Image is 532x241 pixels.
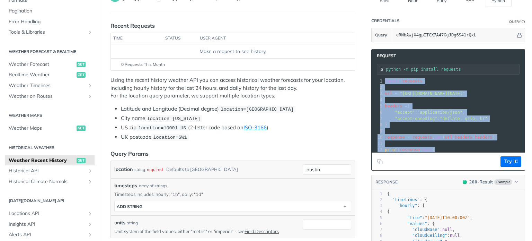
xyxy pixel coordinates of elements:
span: : [ [387,203,425,208]
span: Weather Maps [9,125,75,132]
div: 11 [372,140,383,147]
span: : { [387,221,435,226]
div: 6 [372,109,383,115]
label: units [114,219,125,226]
div: 4 [372,97,383,103]
span: timesteps [114,182,137,189]
div: 4 [372,209,382,215]
span: url [445,135,452,140]
span: 200 [463,180,467,184]
p: Timesteps includes: hourly: "1h", daily: "1d" [114,191,351,197]
span: "[URL][DOMAIN_NAME][DATE]" [400,91,465,96]
li: City name [121,114,355,122]
span: = [472,135,475,140]
span: get [77,62,86,67]
div: 7 [372,115,383,122]
span: "timelines" [392,197,419,202]
p: Unit system of the field values, either "metric" or "imperial" - see [114,228,300,234]
span: headers [475,135,493,140]
span: headers [455,135,472,140]
a: Weather Recent Historyget [5,155,95,166]
div: ADD string [117,204,142,209]
span: Error Handling [9,18,93,25]
button: Show subpages for Locations API [87,211,93,216]
p: Using the recent history weather API you can access historical weather forecasts for your locatio... [110,76,355,100]
div: - Result [469,179,493,186]
div: Query Params [110,149,149,158]
div: array of strings [139,183,167,189]
span: location=10001 US [138,126,186,131]
span: { [387,191,390,196]
span: 0 Requests This Month [121,61,165,68]
div: 3 [372,91,383,97]
span: print [385,147,397,152]
span: : { [387,197,427,202]
span: Weather Recent History [9,157,75,164]
span: Insights API [9,221,86,228]
button: Show subpages for Alerts API [87,232,93,238]
span: "accept-encoding" [395,116,437,121]
h2: Weather Maps [5,112,95,119]
label: location [114,164,133,174]
button: Show subpages for Weather on Routes [87,94,93,99]
a: Weather Forecastget [5,59,95,70]
span: = [405,104,407,109]
span: get [77,126,86,131]
div: 1 [372,78,383,84]
button: 200200-ResultExample [459,179,521,186]
span: get [435,135,443,140]
span: . ( , ) [385,135,495,140]
button: Show subpages for Tools & Libraries [87,29,93,35]
span: = [407,135,410,140]
span: Locations API [9,210,86,217]
a: Pagination [5,6,95,16]
span: : , [385,110,465,115]
a: Realtime Weatherget [5,70,95,80]
div: Credentials [371,18,400,24]
a: Alerts APIShow subpages for Alerts API [5,230,95,240]
a: Weather on RoutesShow subpages for Weather on Routes [5,91,95,102]
li: UK postcode [121,133,355,141]
h2: Historical Weather [5,145,95,151]
span: "values" [407,221,427,226]
a: Weather TimelinesShow subpages for Weather Timelines [5,80,95,91]
span: url [385,91,392,96]
div: Defaults to [GEOGRAPHIC_DATA] [166,164,238,174]
div: QueryInformation [509,19,525,24]
input: Request instructions [386,67,519,72]
span: : , [387,227,455,232]
button: Try It! [500,156,521,167]
div: 1 [372,191,382,197]
div: 5 [372,215,382,221]
button: Copy to clipboard [375,156,385,167]
div: string [127,220,138,226]
h2: [DATE][DOMAIN_NAME] API [5,198,95,204]
div: 9 [372,128,383,134]
div: 10 [372,134,383,140]
span: "cloudCeiling" [412,233,447,238]
span: get [77,72,86,78]
div: Recent Requests [110,21,155,30]
th: user agent [197,33,341,44]
div: required [147,164,163,174]
span: requests [402,79,423,84]
a: Field Descriptors [245,229,279,234]
span: location=[GEOGRAPHIC_DATA] [221,107,294,112]
span: Historical Climate Normals [9,178,86,185]
a: Tools & LibrariesShow subpages for Tools & Libraries [5,27,95,37]
div: 2 [372,197,382,203]
div: 8 [372,233,382,239]
span: Historical API [9,167,86,174]
a: Historical APIShow subpages for Historical API [5,166,95,176]
span: : , [387,215,472,220]
span: "time" [407,215,422,220]
a: Weather Mapsget [5,123,95,134]
span: { [387,209,390,214]
span: Weather Forecast [9,61,75,68]
div: 5 [372,103,383,109]
button: ADD string [115,201,351,212]
span: Pagination [9,8,93,15]
span: "deflate, gzip, br" [440,116,487,121]
button: Show subpages for Insights API [87,222,93,227]
span: } [385,122,387,127]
